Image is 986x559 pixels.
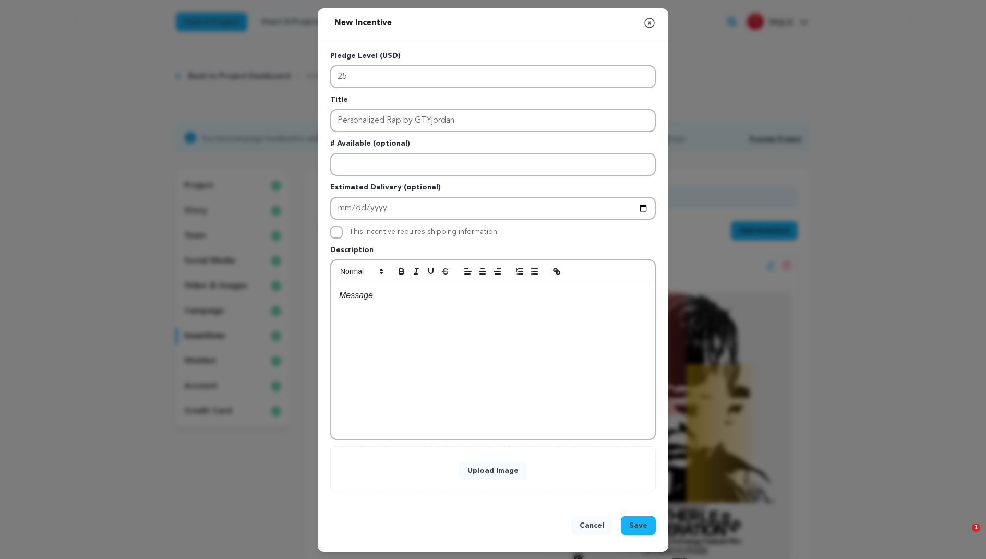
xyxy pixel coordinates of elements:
p: Description [330,245,656,259]
input: Enter number available [330,153,656,176]
p: Estimated Delivery (optional) [330,182,656,197]
p: # Available (optional) [330,138,656,153]
button: Cancel [571,516,612,535]
span: 1 [972,524,980,532]
iframe: Intercom live chat [951,524,976,549]
button: Save [621,516,656,535]
span: Save [629,520,647,531]
p: Title [330,94,656,109]
input: Enter title [330,109,656,132]
p: Pledge Level (USD) [330,51,656,65]
input: Enter Estimated Delivery [330,197,656,220]
button: Upload Image [459,461,527,480]
h2: New Incentive [330,13,396,33]
input: Enter level [330,65,656,88]
label: This incentive requires shipping information [349,228,497,235]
